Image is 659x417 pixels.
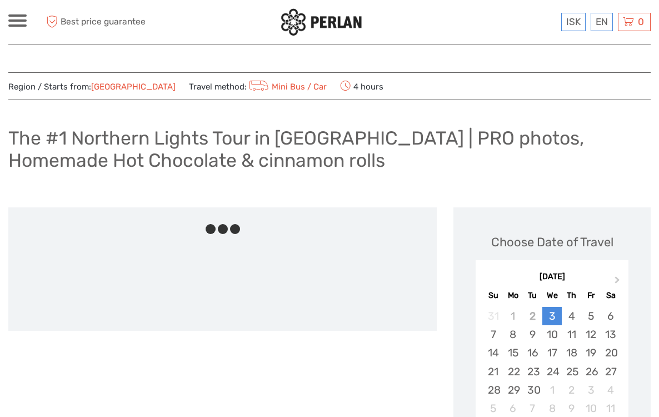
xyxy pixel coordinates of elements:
[601,325,620,344] div: Choose Saturday, September 13th, 2025
[562,325,581,344] div: Choose Thursday, September 11th, 2025
[340,78,383,94] span: 4 hours
[601,307,620,325] div: Choose Saturday, September 6th, 2025
[581,381,601,399] div: Choose Friday, October 3rd, 2025
[601,363,620,381] div: Choose Saturday, September 27th, 2025
[542,325,562,344] div: Choose Wednesday, September 10th, 2025
[523,307,542,325] div: Not available Tuesday, September 2nd, 2025
[503,344,523,362] div: Choose Monday, September 15th, 2025
[601,344,620,362] div: Choose Saturday, September 20th, 2025
[8,127,651,172] h1: The #1 Northern Lights Tour in [GEOGRAPHIC_DATA] | PRO photos, Homemade Hot Chocolate & cinnamon ...
[581,363,601,381] div: Choose Friday, September 26th, 2025
[636,16,646,27] span: 0
[601,288,620,303] div: Sa
[503,288,523,303] div: Mo
[281,8,362,36] img: 288-6a22670a-0f57-43d8-a107-52fbc9b92f2c_logo_small.jpg
[562,363,581,381] div: Choose Thursday, September 25th, 2025
[523,344,542,362] div: Choose Tuesday, September 16th, 2025
[91,82,176,92] a: [GEOGRAPHIC_DATA]
[523,363,542,381] div: Choose Tuesday, September 23rd, 2025
[483,325,503,344] div: Choose Sunday, September 7th, 2025
[503,307,523,325] div: Not available Monday, September 1st, 2025
[591,13,613,31] div: EN
[542,307,562,325] div: Choose Wednesday, September 3rd, 2025
[43,13,169,31] span: Best price guarantee
[542,344,562,362] div: Choose Wednesday, September 17th, 2025
[476,271,628,283] div: [DATE]
[8,81,176,93] span: Region / Starts from:
[542,288,562,303] div: We
[503,325,523,344] div: Choose Monday, September 8th, 2025
[189,78,327,94] span: Travel method:
[581,288,601,303] div: Fr
[601,381,620,399] div: Choose Saturday, October 4th, 2025
[581,344,601,362] div: Choose Friday, September 19th, 2025
[483,307,503,325] div: Not available Sunday, August 31st, 2025
[562,307,581,325] div: Choose Thursday, September 4th, 2025
[491,234,613,251] div: Choose Date of Travel
[483,344,503,362] div: Choose Sunday, September 14th, 2025
[483,363,503,381] div: Choose Sunday, September 21st, 2025
[503,363,523,381] div: Choose Monday, September 22nd, 2025
[562,288,581,303] div: Th
[483,381,503,399] div: Choose Sunday, September 28th, 2025
[483,288,503,303] div: Su
[581,307,601,325] div: Choose Friday, September 5th, 2025
[542,363,562,381] div: Choose Wednesday, September 24th, 2025
[247,82,327,92] a: Mini Bus / Car
[523,325,542,344] div: Choose Tuesday, September 9th, 2025
[566,16,581,27] span: ISK
[562,344,581,362] div: Choose Thursday, September 18th, 2025
[610,274,627,292] button: Next Month
[542,381,562,399] div: Choose Wednesday, October 1st, 2025
[523,381,542,399] div: Choose Tuesday, September 30th, 2025
[503,381,523,399] div: Choose Monday, September 29th, 2025
[523,288,542,303] div: Tu
[581,325,601,344] div: Choose Friday, September 12th, 2025
[562,381,581,399] div: Choose Thursday, October 2nd, 2025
